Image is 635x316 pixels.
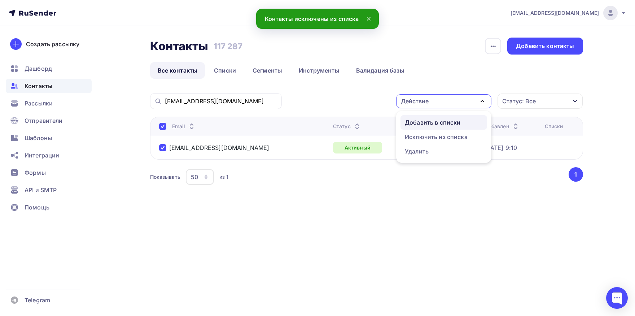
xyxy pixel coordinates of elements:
[169,144,270,151] a: [EMAIL_ADDRESS][DOMAIN_NAME]
[172,123,196,130] div: Email
[6,113,92,128] a: Отправители
[333,123,362,130] div: Статус
[25,203,49,212] span: Помощь
[511,9,599,17] span: [EMAIL_ADDRESS][DOMAIN_NAME]
[6,131,92,145] a: Шаблоны
[25,99,53,108] span: Рассылки
[569,167,583,182] button: Go to page 1
[396,111,491,163] ul: Действие
[333,142,382,153] a: Активный
[25,134,52,142] span: Шаблоны
[516,42,574,50] div: Добавить контакты
[185,169,214,185] button: 50
[25,151,59,160] span: Интеграции
[25,82,52,90] span: Контакты
[405,147,429,156] div: Удалить
[25,64,52,73] span: Дашборд
[405,133,468,141] div: Исключить из списка
[25,186,57,194] span: API и SMTP
[405,118,460,127] div: Добавить в списки
[511,6,626,20] a: [EMAIL_ADDRESS][DOMAIN_NAME]
[484,144,517,151] a: [DATE] 9:10
[545,123,563,130] div: Списки
[291,62,347,79] a: Инструменты
[214,41,243,51] h3: 117 287
[401,97,429,105] div: Действие
[245,62,290,79] a: Сегменты
[6,79,92,93] a: Контакты
[219,173,229,181] div: из 1
[25,296,50,304] span: Telegram
[567,167,583,182] ul: Pagination
[396,94,491,108] button: Действие
[25,116,63,125] span: Отправители
[150,173,180,181] div: Показывать
[26,40,79,48] div: Создать рассылку
[191,173,198,181] div: 50
[165,97,277,105] input: Поиск
[6,96,92,111] a: Рассылки
[497,93,583,109] button: Статус: Все
[150,62,205,79] a: Все контакты
[349,62,412,79] a: Валидация базы
[25,168,46,177] span: Формы
[502,97,536,105] div: Статус: Все
[6,165,92,180] a: Формы
[206,62,244,79] a: Списки
[150,39,209,53] h2: Контакты
[484,123,520,130] div: Добавлен
[6,61,92,76] a: Дашборд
